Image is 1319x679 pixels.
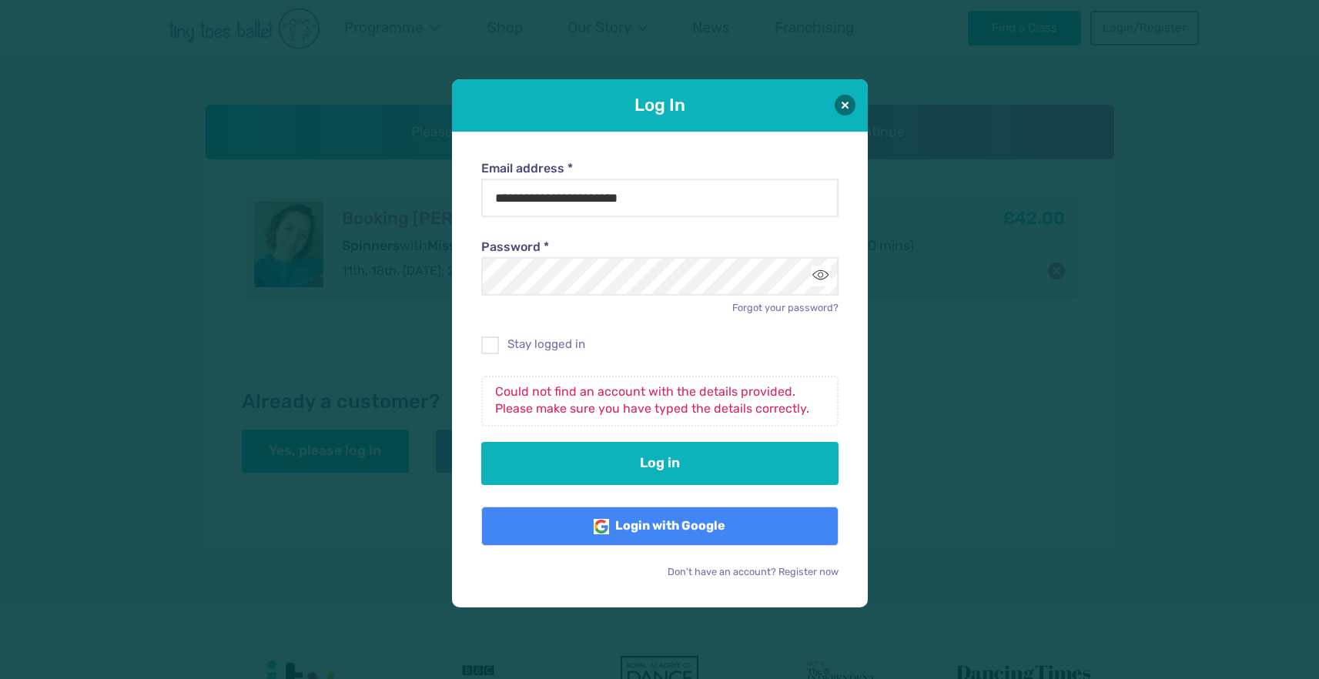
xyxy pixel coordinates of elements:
[481,239,839,256] label: Password *
[481,336,839,353] label: Stay logged in
[668,566,839,577] a: Don't have an account? Register now
[594,519,609,534] img: Google Logo
[481,160,839,177] label: Email address *
[481,507,839,547] a: Login with Google
[481,376,839,426] p: Could not find an account with the details provided. Please make sure you have typed the details ...
[811,266,832,286] button: Toggle password visibility
[481,442,839,485] button: Log in
[495,93,825,117] h1: Log In
[732,302,839,313] a: Forgot your password?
